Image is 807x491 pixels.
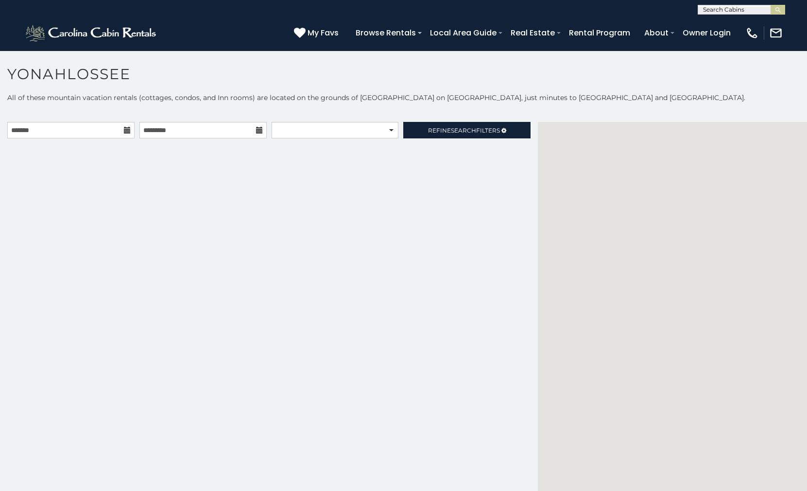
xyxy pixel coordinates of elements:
a: Real Estate [506,24,560,41]
img: White-1-2.png [24,23,159,43]
span: Refine Filters [428,127,500,134]
a: Rental Program [564,24,635,41]
img: mail-regular-white.png [769,26,783,40]
span: Search [451,127,476,134]
img: phone-regular-white.png [745,26,759,40]
a: Owner Login [678,24,736,41]
a: About [639,24,673,41]
span: My Favs [308,27,339,39]
a: My Favs [294,27,341,39]
a: Browse Rentals [351,24,421,41]
a: RefineSearchFilters [403,122,531,138]
a: Local Area Guide [425,24,501,41]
